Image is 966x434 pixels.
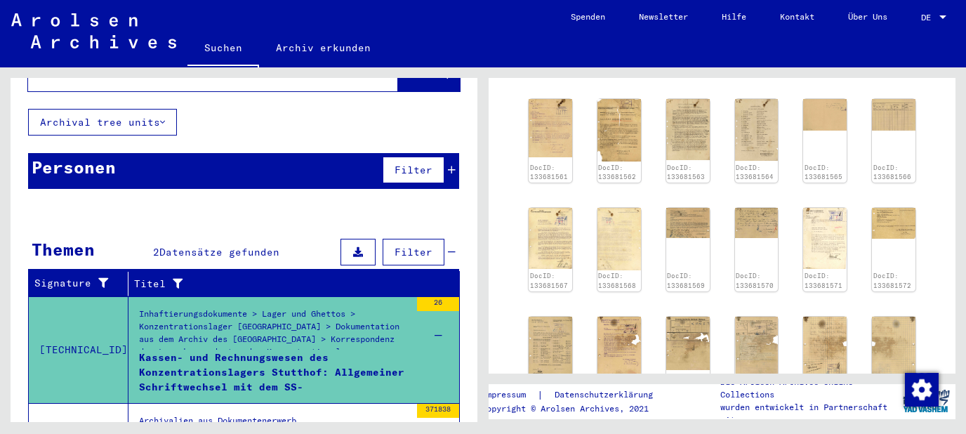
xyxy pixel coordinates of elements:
a: DocID: 133681570 [736,272,774,289]
img: 001.jpg [529,208,572,269]
a: Impressum [482,388,537,402]
a: DocID: 133681572 [873,272,911,289]
a: DocID: 133681564 [736,164,774,181]
img: 001.jpg [735,317,779,390]
button: Filter [383,239,444,265]
img: 001.jpg [666,208,710,238]
button: Filter [383,157,444,183]
div: 371838 [417,404,459,418]
span: Datensätze gefunden [159,246,279,258]
div: Kassen- und Rechnungswesen des Konzentrationslagers Stutthof: Allgemeiner Schriftwechsel mit dem ... [139,350,410,393]
div: Titel [134,272,446,295]
a: DocID: 133681567 [530,272,568,289]
span: Filter [395,246,432,258]
img: 001.jpg [597,99,641,162]
img: 001.jpg [597,317,641,379]
a: DocID: 133681563 [667,164,705,181]
button: Archival tree units [28,109,177,136]
div: Signature [34,272,131,295]
p: Copyright © Arolsen Archives, 2021 [482,402,670,415]
a: DocID: 133681568 [598,272,636,289]
td: [TECHNICAL_ID] [29,296,128,403]
img: 001.jpg [803,317,847,381]
img: 001.jpg [803,99,847,131]
a: DocID: 133681569 [667,272,705,289]
span: Filter [395,164,432,176]
div: Themen [32,237,95,262]
img: 001.jpg [735,99,779,161]
img: Zustimmung ändern [905,373,939,407]
a: Suchen [187,31,259,67]
a: DocID: 133681561 [530,164,568,181]
span: DE [921,13,937,22]
a: DocID: 133681571 [805,272,842,289]
img: 001.jpg [666,99,710,159]
img: 001.jpg [872,317,915,381]
img: Arolsen_neg.svg [11,13,176,48]
div: Personen [32,154,116,180]
span: 2 [153,246,159,258]
div: Signature [34,276,117,291]
a: DocID: 133681562 [598,164,636,181]
img: 001.jpg [666,317,710,370]
img: 001.jpg [529,99,572,157]
a: DocID: 133681566 [873,164,911,181]
a: Datenschutzerklärung [543,388,670,402]
div: Titel [134,277,432,291]
div: | [482,388,670,402]
p: wurden entwickelt in Partnerschaft mit [720,401,897,426]
div: 26 [417,297,459,311]
img: 001.jpg [872,99,915,131]
img: yv_logo.png [900,383,953,419]
img: 001.jpg [529,317,572,379]
div: Inhaftierungsdokumente > Lager und Ghettos > Konzentrationslager [GEOGRAPHIC_DATA] > Dokumentatio... [139,308,410,357]
img: 001.jpg [597,208,641,270]
img: 001.jpg [872,208,915,239]
a: DocID: 133681565 [805,164,842,181]
a: Archiv erkunden [259,31,388,65]
p: Die Arolsen Archives Online-Collections [720,376,897,401]
img: 001.jpg [735,208,779,238]
img: 001.jpg [803,208,847,269]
